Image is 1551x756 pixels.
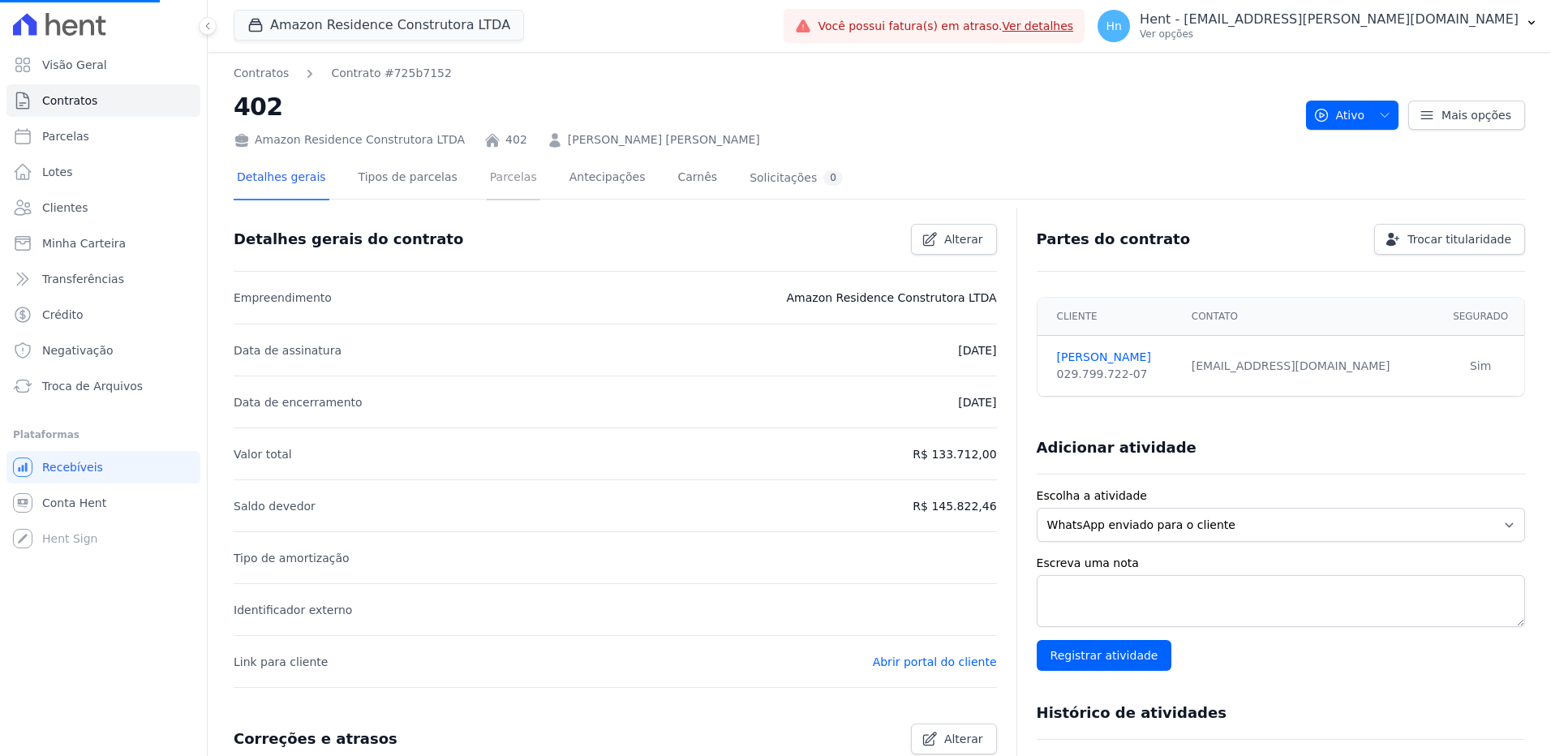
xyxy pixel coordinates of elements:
[234,157,329,200] a: Detalhes gerais
[911,724,997,754] a: Alterar
[1037,640,1172,671] input: Registrar atividade
[1408,101,1525,130] a: Mais opções
[234,496,316,516] p: Saldo devedor
[6,156,200,188] a: Lotes
[6,120,200,152] a: Parcelas
[1407,231,1511,247] span: Trocar titularidade
[331,65,452,82] a: Contrato #725b7152
[6,84,200,117] a: Contratos
[234,393,363,412] p: Data de encerramento
[1037,488,1525,505] label: Escolha a atividade
[6,49,200,81] a: Visão Geral
[355,157,461,200] a: Tipos de parcelas
[234,445,292,464] p: Valor total
[42,128,89,144] span: Parcelas
[234,729,397,749] h3: Correções e atrasos
[787,288,997,307] p: Amazon Residence Construtora LTDA
[234,230,463,249] h3: Detalhes gerais do contrato
[234,600,352,620] p: Identificador externo
[1085,3,1551,49] button: Hn Hent - [EMAIL_ADDRESS][PERSON_NAME][DOMAIN_NAME] Ver opções
[42,200,88,216] span: Clientes
[746,157,846,200] a: Solicitações0
[1057,349,1172,366] a: [PERSON_NAME]
[487,157,540,200] a: Parcelas
[42,459,103,475] span: Recebíveis
[818,18,1073,35] span: Você possui fatura(s) em atraso.
[6,263,200,295] a: Transferências
[1140,28,1519,41] p: Ver opções
[234,341,342,360] p: Data de assinatura
[234,652,328,672] p: Link para cliente
[1037,230,1191,249] h3: Partes do contrato
[1057,366,1172,383] div: 029.799.722-07
[234,88,1293,125] h2: 402
[234,548,350,568] p: Tipo de amortização
[944,731,983,747] span: Alterar
[958,341,996,360] p: [DATE]
[913,445,996,464] p: R$ 133.712,00
[1037,703,1227,723] h3: Histórico de atividades
[1106,20,1121,32] span: Hn
[944,231,983,247] span: Alterar
[234,65,289,82] a: Contratos
[42,378,143,394] span: Troca de Arquivos
[1037,438,1197,457] h3: Adicionar atividade
[42,164,73,180] span: Lotes
[1313,101,1365,130] span: Ativo
[958,393,996,412] p: [DATE]
[823,170,843,186] div: 0
[1003,19,1074,32] a: Ver detalhes
[1374,224,1525,255] a: Trocar titularidade
[234,288,332,307] p: Empreendimento
[873,655,997,668] a: Abrir portal do cliente
[1182,298,1437,336] th: Contato
[42,92,97,109] span: Contratos
[234,65,452,82] nav: Breadcrumb
[1437,336,1524,397] td: Sim
[674,157,720,200] a: Carnês
[6,487,200,519] a: Conta Hent
[1437,298,1524,336] th: Segurado
[1140,11,1519,28] p: Hent - [EMAIL_ADDRESS][PERSON_NAME][DOMAIN_NAME]
[566,157,649,200] a: Antecipações
[6,191,200,224] a: Clientes
[568,131,760,148] a: [PERSON_NAME] [PERSON_NAME]
[1038,298,1182,336] th: Cliente
[42,307,84,323] span: Crédito
[42,235,126,251] span: Minha Carteira
[6,451,200,483] a: Recebíveis
[913,496,996,516] p: R$ 145.822,46
[234,10,524,41] button: Amazon Residence Construtora LTDA
[1037,555,1525,572] label: Escreva uma nota
[234,65,1293,82] nav: Breadcrumb
[1441,107,1511,123] span: Mais opções
[42,495,106,511] span: Conta Hent
[1306,101,1399,130] button: Ativo
[911,224,997,255] a: Alterar
[42,271,124,287] span: Transferências
[42,342,114,359] span: Negativação
[6,227,200,260] a: Minha Carteira
[234,131,465,148] div: Amazon Residence Construtora LTDA
[6,299,200,331] a: Crédito
[6,334,200,367] a: Negativação
[6,370,200,402] a: Troca de Arquivos
[1192,358,1428,375] div: [EMAIL_ADDRESS][DOMAIN_NAME]
[505,131,527,148] a: 402
[750,170,843,186] div: Solicitações
[13,425,194,445] div: Plataformas
[42,57,107,73] span: Visão Geral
